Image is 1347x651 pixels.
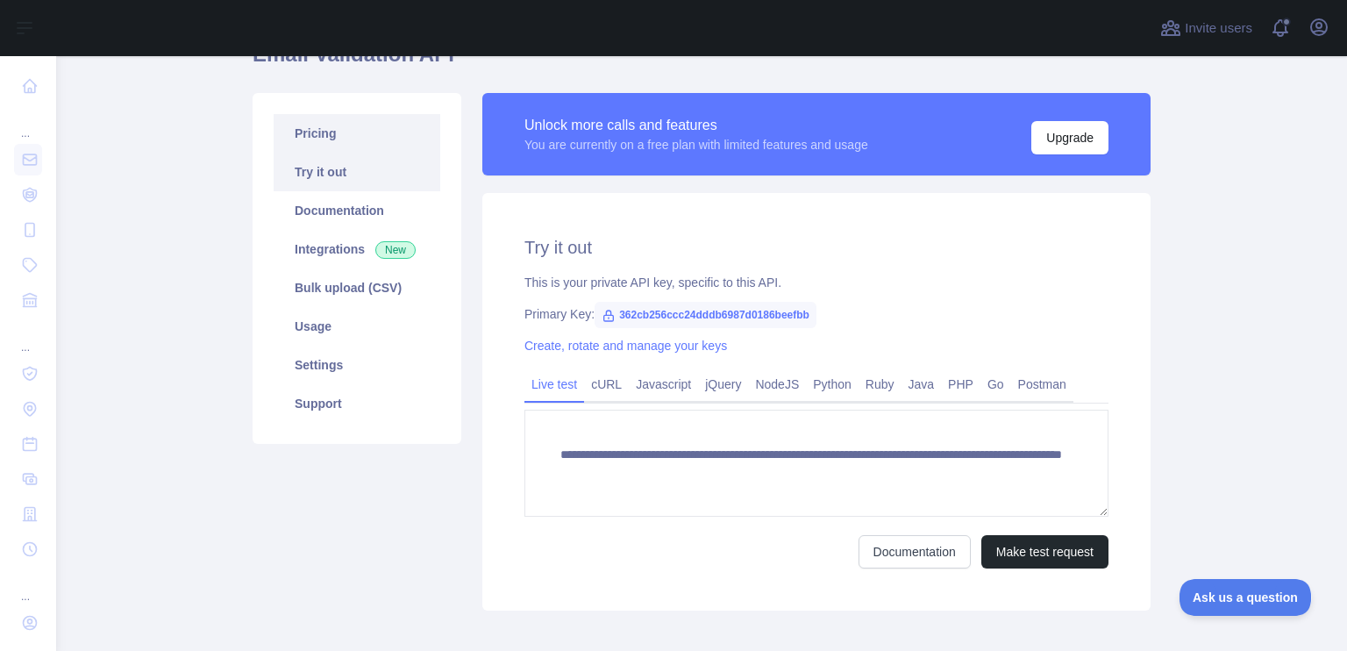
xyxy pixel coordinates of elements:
[981,535,1108,569] button: Make test request
[274,307,440,346] a: Usage
[806,370,859,398] a: Python
[524,305,1108,323] div: Primary Key:
[1031,121,1108,154] button: Upgrade
[274,346,440,384] a: Settings
[1180,579,1312,616] iframe: Toggle Customer Support
[698,370,748,398] a: jQuery
[375,241,416,259] span: New
[274,268,440,307] a: Bulk upload (CSV)
[859,535,971,569] a: Documentation
[941,370,980,398] a: PHP
[524,370,584,398] a: Live test
[524,339,727,353] a: Create, rotate and manage your keys
[274,153,440,191] a: Try it out
[274,384,440,423] a: Support
[14,319,42,354] div: ...
[859,370,902,398] a: Ruby
[1185,18,1252,39] span: Invite users
[274,230,440,268] a: Integrations New
[748,370,806,398] a: NodeJS
[253,40,1151,82] h1: Email Validation API
[980,370,1011,398] a: Go
[14,569,42,604] div: ...
[629,370,698,398] a: Javascript
[274,191,440,230] a: Documentation
[584,370,629,398] a: cURL
[524,274,1108,291] div: This is your private API key, specific to this API.
[1157,14,1256,42] button: Invite users
[902,370,942,398] a: Java
[595,302,816,328] span: 362cb256ccc24dddb6987d0186beefbb
[14,105,42,140] div: ...
[1011,370,1073,398] a: Postman
[274,114,440,153] a: Pricing
[524,235,1108,260] h2: Try it out
[524,136,868,154] div: You are currently on a free plan with limited features and usage
[524,115,868,136] div: Unlock more calls and features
